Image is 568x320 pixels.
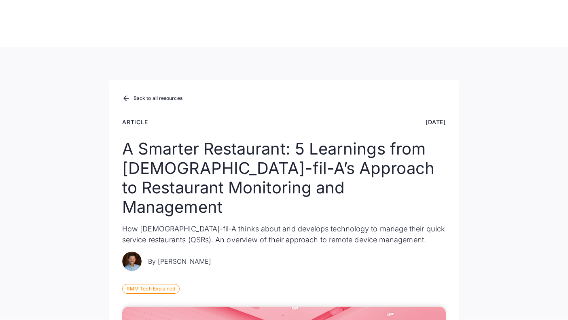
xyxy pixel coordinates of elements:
[148,256,211,266] p: By [PERSON_NAME]
[122,93,182,104] a: Back to all resources
[122,139,446,217] h1: A Smarter Restaurant: 5 Learnings from [DEMOGRAPHIC_DATA]-fil-A’s Approach to Restaurant Monitori...
[122,118,148,126] div: Article
[426,118,446,126] div: [DATE]
[122,223,446,245] p: How [DEMOGRAPHIC_DATA]-fil-A thinks about and develops technology to manage their quick service r...
[134,96,182,101] div: Back to all resources
[122,284,180,294] div: RMM Tech Explained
